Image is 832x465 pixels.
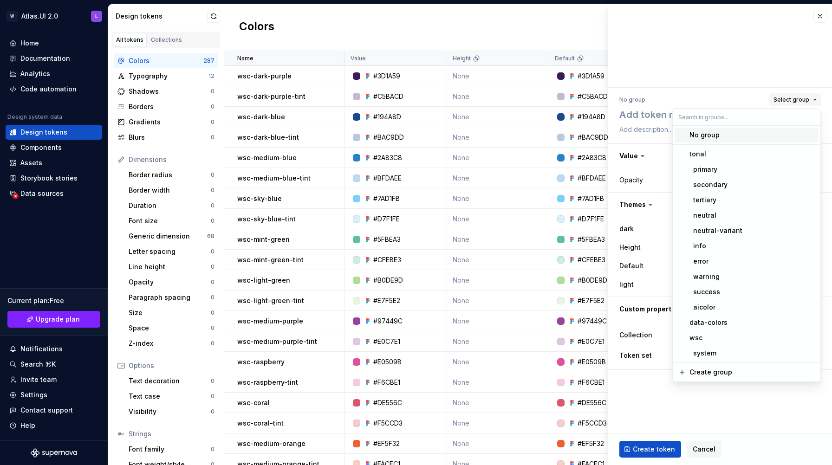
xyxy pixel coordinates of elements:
[373,419,403,428] div: #F5CCD3
[447,209,549,229] td: None
[447,413,549,433] td: None
[20,406,73,415] div: Contact support
[237,378,298,387] p: wsc-raspberry-tint
[211,134,214,141] div: 0
[20,360,56,369] div: Search ⌘K
[578,296,604,305] div: #E7F5E2
[237,419,284,428] p: wsc-coral-tint
[237,439,305,448] p: wsc-medium-orange
[237,276,290,285] p: wsc-light-green
[125,275,218,290] a: Opacity0
[687,441,721,458] button: Cancel
[211,118,214,126] div: 0
[31,448,77,458] svg: Supernova Logo
[211,278,214,286] div: 0
[211,340,214,347] div: 0
[619,280,634,289] label: light
[6,403,102,418] button: Contact support
[237,398,270,407] p: wsc-coral
[114,84,218,99] a: Shadows0
[447,270,549,291] td: None
[373,276,403,285] div: #B0DE9D
[578,153,606,162] div: #2A83C8
[6,51,102,66] a: Documentation
[20,84,77,94] div: Code automation
[447,433,549,454] td: None
[689,165,717,174] div: primary
[125,213,218,228] a: Font size0
[578,194,604,203] div: #7AD1FB
[125,198,218,213] a: Duration0
[129,308,211,317] div: Size
[6,418,102,433] button: Help
[619,261,643,271] label: Default
[373,235,401,244] div: #5FBEA3
[237,194,282,203] p: wsc-sky-blue
[237,296,304,305] p: wsc-light-green-tint
[129,293,211,302] div: Paragraph spacing
[211,88,214,95] div: 0
[447,188,549,209] td: None
[211,103,214,110] div: 0
[129,376,211,386] div: Text decoration
[689,241,706,251] div: info
[95,13,98,20] div: L
[211,324,214,332] div: 0
[447,107,549,127] td: None
[373,357,402,367] div: #E0509B
[129,278,211,287] div: Opacity
[578,255,605,265] div: #CFEBE3
[578,112,605,122] div: #194A8D
[129,102,211,111] div: Borders
[555,55,575,62] p: Default
[237,55,253,62] p: Name
[447,229,549,250] td: None
[116,36,143,44] div: All tokens
[20,344,63,354] div: Notifications
[20,158,42,168] div: Assets
[20,390,47,400] div: Settings
[21,12,58,21] div: Atlas.UI 2.0
[211,377,214,385] div: 0
[129,445,211,454] div: Font family
[373,153,402,162] div: #2A83C8
[6,155,102,170] a: Assets
[125,183,218,198] a: Border width0
[211,393,214,400] div: 0
[20,69,50,78] div: Analytics
[6,186,102,201] a: Data sources
[237,337,317,346] p: wsc-medium-purple-tint
[125,305,218,320] a: Size0
[129,392,211,401] div: Text case
[447,291,549,311] td: None
[129,323,211,333] div: Space
[447,311,549,331] td: None
[578,419,607,428] div: #F5CCD3
[237,174,311,183] p: wsc-medium-blue-tint
[20,189,64,198] div: Data sources
[237,316,303,326] p: wsc-medium-purple
[125,229,218,244] a: Generic dimension68
[578,439,604,448] div: #EF5F32
[116,12,207,21] div: Design tokens
[373,133,404,142] div: #BAC9DD
[125,389,218,404] a: Text case0
[125,374,218,388] a: Text decoration0
[211,248,214,255] div: 0
[20,143,62,152] div: Components
[237,153,297,162] p: wsc-medium-blue
[689,333,702,342] div: wsc
[129,407,211,416] div: Visibility
[689,368,732,377] div: Create group
[373,439,400,448] div: #EF5F32
[129,339,211,348] div: Z-index
[578,337,604,346] div: #E0C7E1
[237,133,299,142] p: wsc-dark-blue-tint
[6,82,102,97] a: Code automation
[693,445,715,454] span: Cancel
[211,187,214,194] div: 0
[125,244,218,259] a: Letter spacing0
[20,174,78,183] div: Storybook stories
[619,351,652,360] label: Token set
